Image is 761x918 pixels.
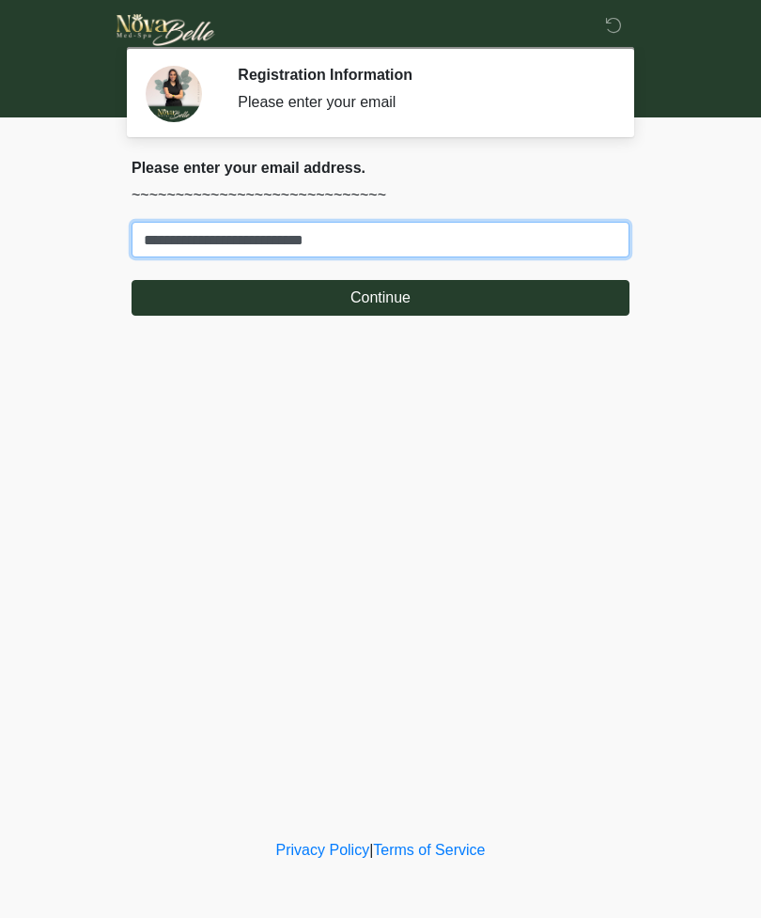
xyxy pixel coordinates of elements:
[132,280,629,316] button: Continue
[369,842,373,858] a: |
[238,66,601,84] h2: Registration Information
[113,14,219,46] img: Novabelle medspa Logo
[373,842,485,858] a: Terms of Service
[276,842,370,858] a: Privacy Policy
[132,184,629,207] p: ~~~~~~~~~~~~~~~~~~~~~~~~~~~~~
[146,66,202,122] img: Agent Avatar
[238,91,601,114] div: Please enter your email
[132,159,629,177] h2: Please enter your email address.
